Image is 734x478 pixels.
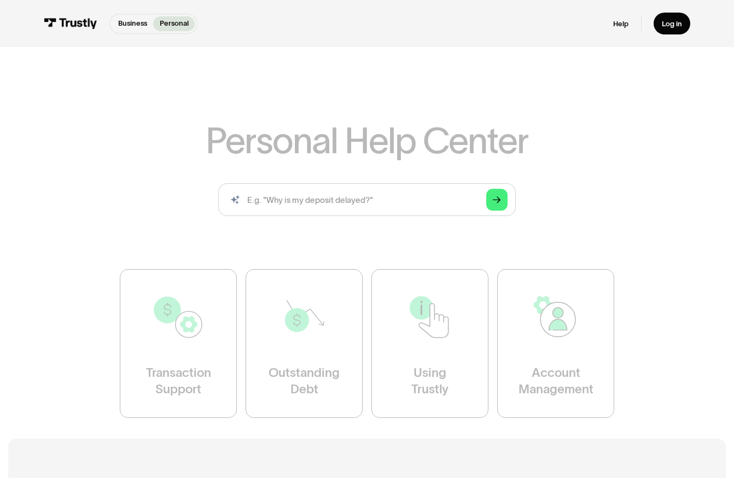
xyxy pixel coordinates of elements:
a: Log in [654,13,690,34]
a: UsingTrustly [371,269,488,418]
div: Log in [662,19,682,28]
form: Search [218,183,516,216]
p: Personal [160,18,189,29]
img: Trustly Logo [44,18,97,30]
div: Transaction Support [145,364,211,397]
a: AccountManagement [497,269,614,418]
p: Business [118,18,147,29]
input: search [218,183,516,216]
a: OutstandingDebt [246,269,363,418]
h1: Personal Help Center [206,123,528,159]
div: Account Management [519,364,593,397]
div: Outstanding Debt [269,364,340,397]
a: TransactionSupport [120,269,237,418]
div: Using Trustly [411,364,448,397]
a: Business [112,16,154,31]
a: Personal [153,16,195,31]
a: Help [613,19,628,28]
